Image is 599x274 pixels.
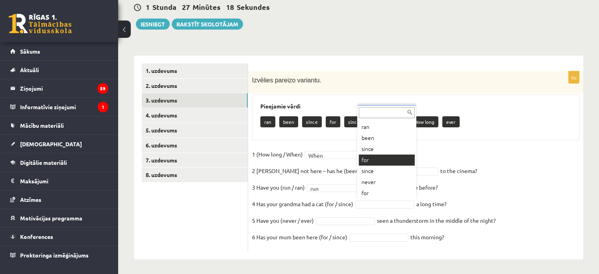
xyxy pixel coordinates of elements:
[359,144,415,155] div: since
[359,166,415,177] div: since
[359,132,415,144] div: been
[359,121,415,132] div: ran
[359,188,415,199] div: for
[359,177,415,188] div: never
[359,155,415,166] div: for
